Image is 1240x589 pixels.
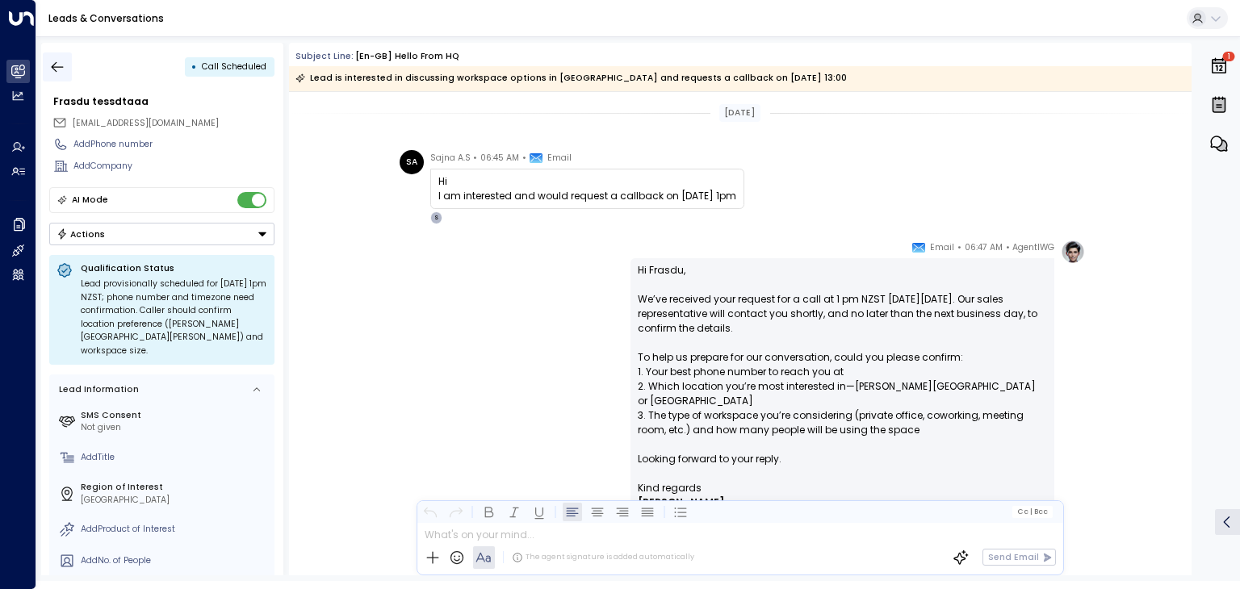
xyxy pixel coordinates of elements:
[446,502,465,521] button: Redo
[81,451,270,464] div: AddTitle
[1061,240,1085,264] img: profile-logo.png
[72,192,108,208] div: AI Mode
[480,150,519,166] span: 06:45 AM
[295,50,354,62] span: Subject Line:
[1223,52,1235,61] span: 1
[1012,506,1053,517] button: Cc|Bcc
[638,263,1047,481] p: Hi Frasdu, We’ve received your request for a call at 1 pm NZST [DATE][DATE]. Our sales representa...
[191,56,197,77] div: •
[55,383,139,396] div: Lead Information
[73,138,274,151] div: AddPhone number
[638,481,702,495] span: Kind regards
[421,502,440,521] button: Undo
[355,50,459,63] div: [en-GB] Hello from HQ
[81,554,270,567] div: AddNo. of People
[522,150,526,166] span: •
[512,552,694,563] div: The agent signature is added automatically
[202,61,266,73] span: Call Scheduled
[430,211,443,224] div: S
[400,150,424,174] div: SA
[48,11,164,25] a: Leads & Conversations
[81,481,270,494] label: Region of Interest
[638,495,724,510] span: [PERSON_NAME]
[81,262,267,274] p: Qualification Status
[473,150,477,166] span: •
[438,174,736,189] div: Hi
[81,494,270,507] div: [GEOGRAPHIC_DATA]
[57,228,106,240] div: Actions
[430,150,471,166] span: Sajna A.S
[1017,508,1048,516] span: Cc Bcc
[1012,240,1054,256] span: AgentIWG
[930,240,954,256] span: Email
[1205,48,1233,84] button: 1
[49,223,274,245] div: Button group with a nested menu
[81,409,270,422] label: SMS Consent
[547,150,572,166] span: Email
[957,240,961,256] span: •
[295,70,847,86] div: Lead is interested in discussing workspace options in [GEOGRAPHIC_DATA] and requests a callback o...
[73,117,219,130] span: sajna8256@gmail.com
[73,117,219,129] span: [EMAIL_ADDRESS][DOMAIN_NAME]
[438,189,736,203] div: I am interested and would request a callback on [DATE] 1pm
[1029,508,1032,516] span: |
[1006,240,1010,256] span: •
[965,240,1003,256] span: 06:47 AM
[49,223,274,245] button: Actions
[73,160,274,173] div: AddCompany
[719,104,760,122] div: [DATE]
[81,523,270,536] div: AddProduct of Interest
[81,278,267,357] div: Lead provisionally scheduled for [DATE] 1pm NZST; phone number and timezone need confirmation. Ca...
[53,94,274,109] div: Frasdu tessdtaaa
[81,421,270,434] div: Not given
